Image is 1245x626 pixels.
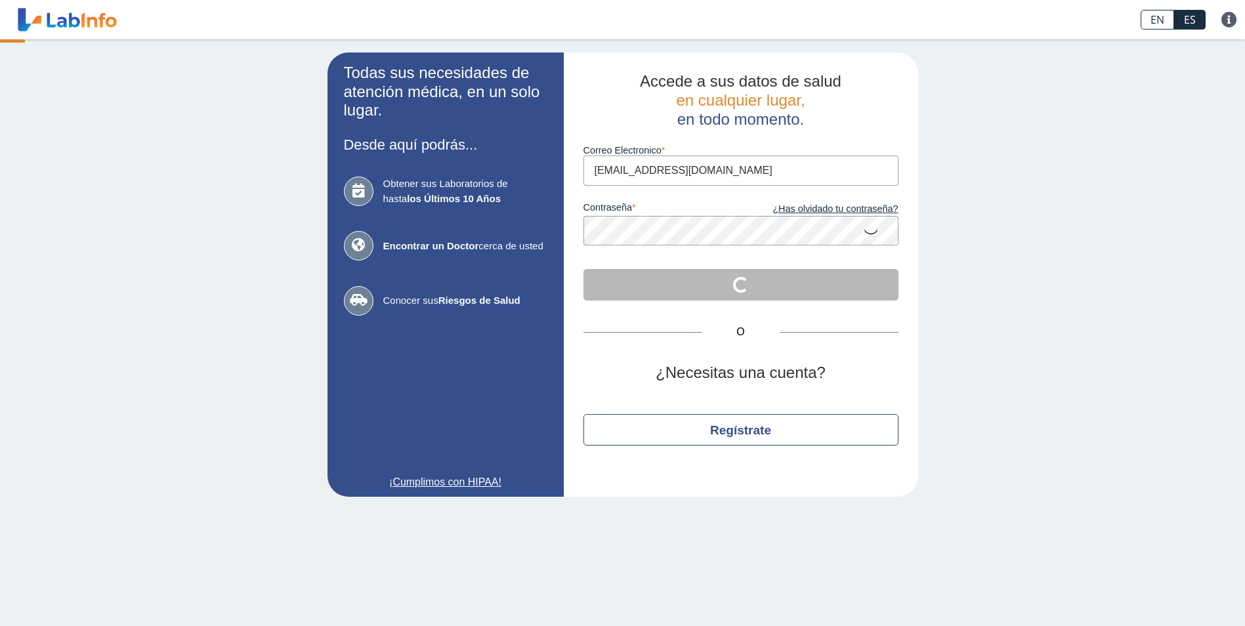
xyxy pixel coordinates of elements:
span: Accede a sus datos de salud [640,72,841,90]
b: los Últimos 10 Años [407,193,501,204]
span: Conocer sus [383,293,547,308]
a: EN [1141,10,1174,30]
span: Obtener sus Laboratorios de hasta [383,177,547,206]
a: ¡Cumplimos con HIPAA! [344,474,547,490]
b: Riesgos de Salud [438,295,520,306]
button: Regístrate [583,414,898,446]
label: Correo Electronico [583,145,898,156]
h2: Todas sus necesidades de atención médica, en un solo lugar. [344,64,547,120]
b: Encontrar un Doctor [383,240,479,251]
span: cerca de usted [383,239,547,254]
a: ¿Has olvidado tu contraseña? [741,202,898,217]
span: O [702,324,780,340]
h3: Desde aquí podrás... [344,136,547,153]
h2: ¿Necesitas una cuenta? [583,364,898,383]
span: en todo momento. [677,110,804,128]
span: en cualquier lugar, [676,91,805,109]
label: contraseña [583,202,741,217]
a: ES [1174,10,1206,30]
